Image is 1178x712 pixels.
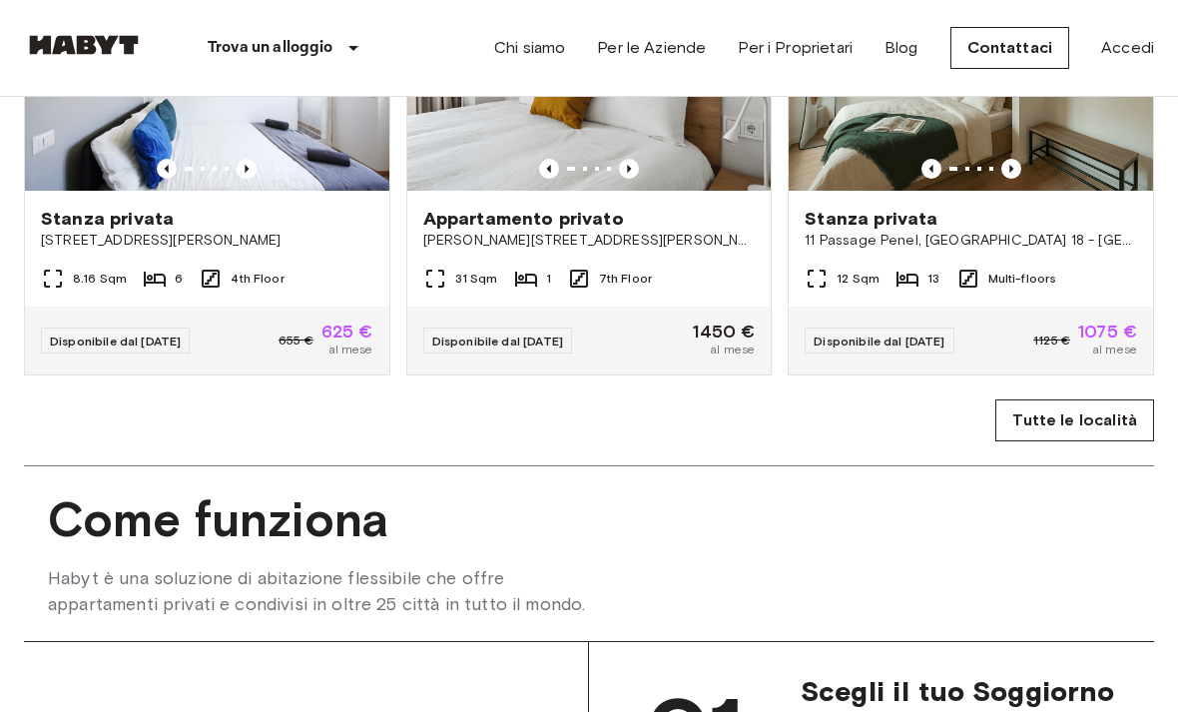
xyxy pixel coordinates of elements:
[423,207,624,231] span: Appartamento privato
[175,270,183,288] span: 6
[738,36,853,60] a: Per i Proprietari
[41,207,174,231] span: Stanza privata
[927,270,939,288] span: 13
[814,334,944,349] span: Disponibile dal [DATE]
[157,159,177,179] button: Previous image
[539,159,559,179] button: Previous image
[48,565,589,617] span: Habyt è una soluzione di abitazione flessibile che offre appartamenti privati e condivisi in oltr...
[328,341,373,358] span: al mese
[619,159,639,179] button: Previous image
[599,270,652,288] span: 7th Floor
[1033,332,1070,350] span: 1125 €
[801,674,1122,708] span: Scegli il tuo Soggiorno
[546,270,551,288] span: 1
[837,270,880,288] span: 12 Sqm
[321,323,373,341] span: 625 €
[73,270,127,288] span: 8.16 Sqm
[1101,36,1154,60] a: Accedi
[693,323,755,341] span: 1450 €
[1078,323,1137,341] span: 1075 €
[921,159,941,179] button: Previous image
[231,270,284,288] span: 4th Floor
[455,270,498,288] span: 31 Sqm
[950,27,1070,69] a: Contattaci
[208,36,333,60] p: Trova un alloggio
[988,270,1057,288] span: Multi-floors
[805,207,937,231] span: Stanza privata
[24,35,144,55] img: Habyt
[494,36,565,60] a: Chi siamo
[279,332,313,350] span: 655 €
[423,231,756,251] span: [PERSON_NAME][STREET_ADDRESS][PERSON_NAME][PERSON_NAME]
[50,334,181,349] span: Disponibile dal [DATE]
[41,231,373,251] span: [STREET_ADDRESS][PERSON_NAME]
[432,334,563,349] span: Disponibile dal [DATE]
[995,399,1154,441] a: Tutte le località
[597,36,706,60] a: Per le Aziende
[805,231,1137,251] span: 11 Passage Penel, [GEOGRAPHIC_DATA] 18 - [GEOGRAPHIC_DATA]
[237,159,257,179] button: Previous image
[884,36,918,60] a: Blog
[1092,341,1137,358] span: al mese
[1001,159,1021,179] button: Previous image
[710,341,755,358] span: al mese
[48,490,1130,549] span: Come funziona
